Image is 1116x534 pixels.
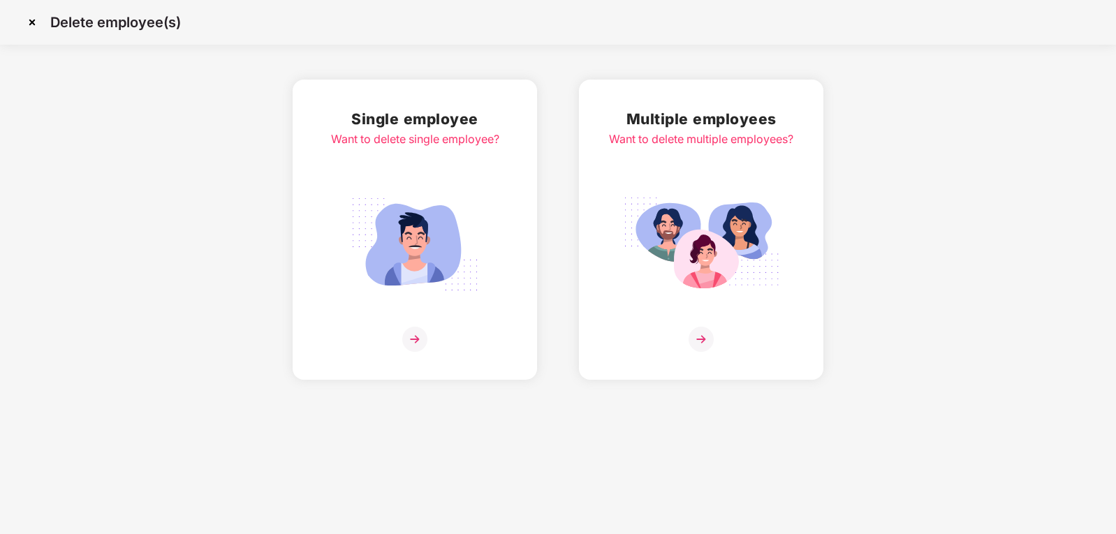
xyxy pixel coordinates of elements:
[402,327,427,352] img: svg+xml;base64,PHN2ZyB4bWxucz0iaHR0cDovL3d3dy53My5vcmcvMjAwMC9zdmciIHdpZHRoPSIzNiIgaGVpZ2h0PSIzNi...
[609,131,793,148] div: Want to delete multiple employees?
[331,131,499,148] div: Want to delete single employee?
[331,107,499,131] h2: Single employee
[609,107,793,131] h2: Multiple employees
[50,14,181,31] p: Delete employee(s)
[689,327,714,352] img: svg+xml;base64,PHN2ZyB4bWxucz0iaHR0cDovL3d3dy53My5vcmcvMjAwMC9zdmciIHdpZHRoPSIzNiIgaGVpZ2h0PSIzNi...
[21,11,43,34] img: svg+xml;base64,PHN2ZyBpZD0iQ3Jvc3MtMzJ4MzIiIHhtbG5zPSJodHRwOi8vd3d3LnczLm9yZy8yMDAwL3N2ZyIgd2lkdG...
[337,190,493,299] img: svg+xml;base64,PHN2ZyB4bWxucz0iaHR0cDovL3d3dy53My5vcmcvMjAwMC9zdmciIGlkPSJTaW5nbGVfZW1wbG95ZWUiIH...
[623,190,779,299] img: svg+xml;base64,PHN2ZyB4bWxucz0iaHR0cDovL3d3dy53My5vcmcvMjAwMC9zdmciIGlkPSJNdWx0aXBsZV9lbXBsb3llZS...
